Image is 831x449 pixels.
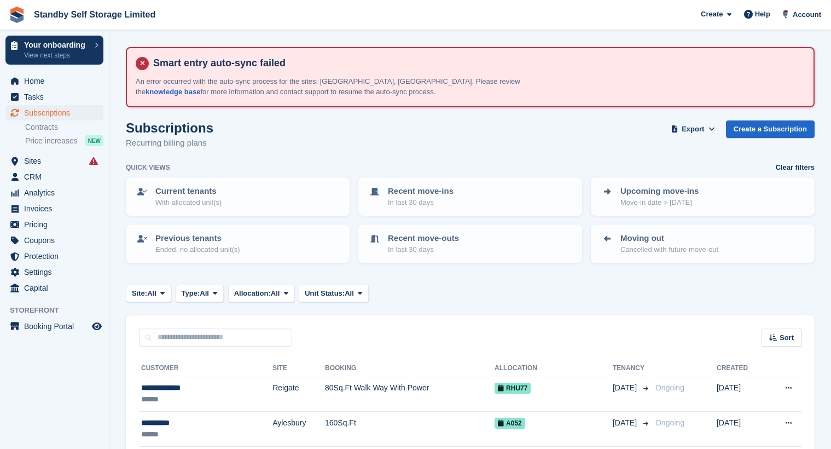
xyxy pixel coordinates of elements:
a: menu [5,89,103,105]
p: In last 30 days [388,197,454,208]
h4: Smart entry auto-sync failed [149,57,805,70]
th: Allocation [495,360,613,377]
a: menu [5,169,103,185]
a: Contracts [25,122,103,133]
span: [DATE] [613,417,639,429]
p: Ended, no allocated unit(s) [155,244,240,255]
span: Account [793,9,821,20]
p: Cancelled with future move-out [620,244,718,255]
a: menu [5,185,103,200]
td: 80Sq.Ft Walk Way With Power [325,377,495,412]
a: menu [5,280,103,296]
img: stora-icon-8386f47178a22dfd0bd8f6a31ec36ba5ce8667c1dd55bd0f319d3a0aa187defe.svg [9,7,25,23]
td: Reigate [272,377,325,412]
span: Capital [24,280,90,296]
a: Current tenants With allocated unit(s) [127,179,348,215]
i: Smart entry sync failures have occurred [89,157,98,165]
p: Moving out [620,232,718,245]
a: Standby Self Storage Limited [30,5,160,24]
span: Help [755,9,770,20]
a: menu [5,233,103,248]
span: Sort [780,332,794,343]
th: Customer [139,360,272,377]
a: menu [5,264,103,280]
p: With allocated unit(s) [155,197,222,208]
span: Sites [24,153,90,169]
button: Allocation: All [228,285,295,303]
span: [DATE] [613,382,639,394]
a: knowledge base [146,88,200,96]
a: menu [5,319,103,334]
p: In last 30 days [388,244,459,255]
p: Recent move-ins [388,185,454,198]
th: Tenancy [613,360,651,377]
a: Create a Subscription [726,120,815,139]
td: 160Sq.Ft [325,412,495,447]
span: All [200,288,209,299]
span: Invoices [24,201,90,216]
span: Settings [24,264,90,280]
span: Analytics [24,185,90,200]
h1: Subscriptions [126,120,213,135]
button: Unit Status: All [299,285,368,303]
span: Tasks [24,89,90,105]
span: RHU77 [495,383,531,394]
p: Recent move-outs [388,232,459,245]
span: Protection [24,249,90,264]
span: Site: [132,288,147,299]
span: Storefront [10,305,109,316]
p: Previous tenants [155,232,240,245]
span: Create [701,9,723,20]
span: Subscriptions [24,105,90,120]
td: Aylesbury [272,412,325,447]
button: Type: All [176,285,224,303]
p: Upcoming move-ins [620,185,699,198]
a: Clear filters [775,162,815,173]
span: Coupons [24,233,90,248]
a: Previous tenants Ended, no allocated unit(s) [127,226,348,262]
span: Ongoing [655,383,684,392]
span: Type: [182,288,200,299]
span: Export [682,124,704,135]
span: All [147,288,156,299]
span: Pricing [24,217,90,232]
a: Your onboarding View next steps [5,36,103,65]
span: Ongoing [655,418,684,427]
th: Site [272,360,325,377]
a: Recent move-ins In last 30 days [359,179,581,215]
a: menu [5,105,103,120]
a: menu [5,201,103,216]
th: Booking [325,360,495,377]
a: Preview store [90,320,103,333]
td: [DATE] [717,377,765,412]
button: Site: All [126,285,171,303]
p: Recurring billing plans [126,137,213,149]
span: Booking Portal [24,319,90,334]
p: View next steps [24,50,89,60]
a: Price increases NEW [25,135,103,147]
span: CRM [24,169,90,185]
a: Recent move-outs In last 30 days [359,226,581,262]
p: An error occurred with the auto-sync process for the sites: [GEOGRAPHIC_DATA], [GEOGRAPHIC_DATA].... [136,76,546,97]
a: menu [5,217,103,232]
a: menu [5,73,103,89]
a: Upcoming move-ins Move-in date > [DATE] [592,179,813,215]
span: Home [24,73,90,89]
a: menu [5,153,103,169]
span: All [345,288,354,299]
span: Price increases [25,136,78,146]
a: Moving out Cancelled with future move-out [592,226,813,262]
td: [DATE] [717,412,765,447]
p: Current tenants [155,185,222,198]
a: menu [5,249,103,264]
p: Move-in date > [DATE] [620,197,699,208]
div: NEW [85,135,103,146]
span: Allocation: [234,288,271,299]
button: Export [669,120,717,139]
th: Created [717,360,765,377]
img: Glenn Fisher [780,9,791,20]
span: A052 [495,418,525,429]
p: Your onboarding [24,41,89,49]
span: All [271,288,280,299]
span: Unit Status: [305,288,345,299]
